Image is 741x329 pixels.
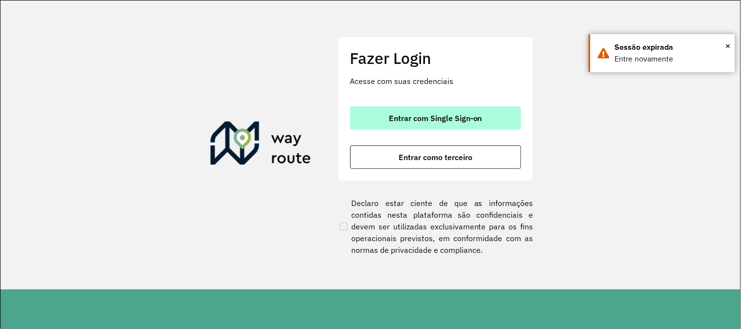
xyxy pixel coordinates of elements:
div: Sessão expirada [615,41,728,53]
p: Acesse com suas credenciais [350,75,521,87]
button: Close [726,39,731,53]
div: Entre novamente [615,53,728,65]
span: × [726,39,731,53]
span: Entrar com Single Sign-on [389,114,482,122]
h2: Fazer Login [350,49,521,67]
label: Declaro estar ciente de que as informações contidas nesta plataforma são confidenciais e devem se... [338,197,533,256]
img: Roteirizador AmbevTech [211,122,311,168]
span: Entrar como terceiro [399,153,472,161]
button: button [350,106,521,130]
button: button [350,145,521,169]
